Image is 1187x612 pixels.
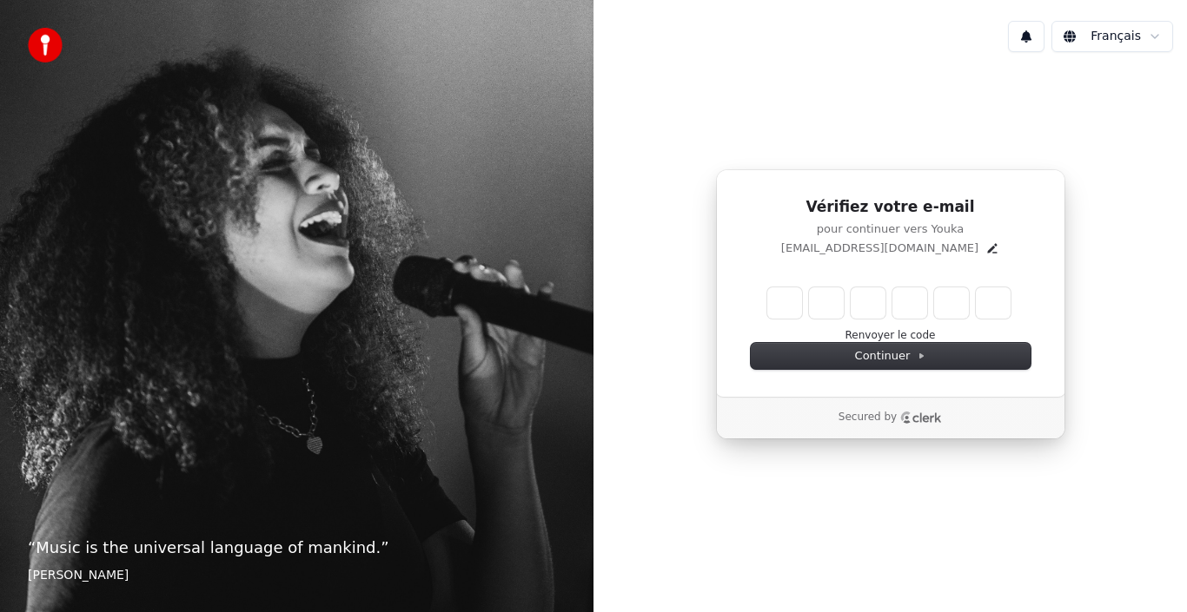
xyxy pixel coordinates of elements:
input: Digit 3 [851,287,885,319]
a: Clerk logo [900,411,942,424]
footer: [PERSON_NAME] [28,567,566,584]
p: pour continuer vers Youka [751,221,1031,237]
h1: Vérifiez votre e-mail [751,197,1031,218]
p: “ Music is the universal language of mankind. ” [28,536,566,560]
button: Edit [985,241,999,255]
p: [EMAIL_ADDRESS][DOMAIN_NAME] [781,240,978,256]
button: Renvoyer le code [845,329,936,343]
div: Verification code input [764,284,1014,322]
p: Secured by [839,411,897,424]
span: Continuer [855,348,926,364]
input: Enter verification code. Digit 1 [767,287,802,319]
button: Continuer [751,343,1031,369]
input: Digit 6 [976,287,1011,319]
img: youka [28,28,63,63]
input: Digit 5 [934,287,969,319]
input: Digit 4 [892,287,927,319]
input: Digit 2 [809,287,844,319]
